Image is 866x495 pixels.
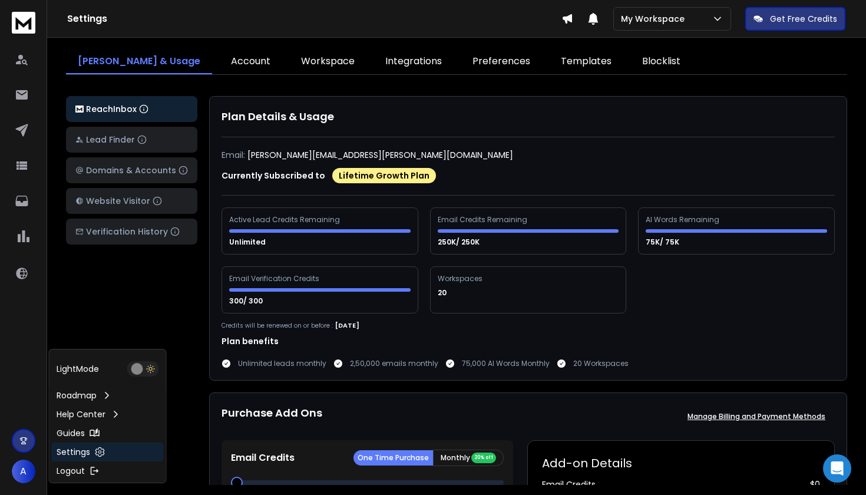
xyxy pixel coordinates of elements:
[231,451,295,465] p: Email Credits
[57,363,99,375] p: Light Mode
[646,215,721,225] div: AI Words Remaining
[646,237,681,247] p: 75K/ 75K
[222,335,835,347] h1: Plan benefits
[52,405,164,424] a: Help Center
[353,450,433,466] button: One Time Purchase
[810,478,820,490] span: $ 0
[471,453,496,463] div: 20% off
[12,460,35,483] button: A
[229,274,321,283] div: Email Verification Credits
[57,446,90,458] p: Settings
[433,450,504,466] button: Monthly 20% off
[542,455,820,471] h2: Add-on Details
[687,412,825,421] p: Manage Billing and Payment Methods
[332,168,436,183] div: Lifetime Growth Plan
[373,49,454,74] a: Integrations
[247,149,513,161] p: [PERSON_NAME][EMAIL_ADDRESS][PERSON_NAME][DOMAIN_NAME]
[57,390,97,401] p: Roadmap
[66,188,197,214] button: Website Visitor
[222,405,322,428] h1: Purchase Add Ons
[66,49,212,74] a: [PERSON_NAME] & Usage
[66,157,197,183] button: Domains & Accounts
[229,237,267,247] p: Unlimited
[461,49,542,74] a: Preferences
[542,478,596,490] span: Email Credits
[66,96,197,122] button: ReachInbox
[67,12,561,26] h1: Settings
[462,359,550,368] p: 75,000 AI Words Monthly
[57,408,105,420] p: Help Center
[222,170,325,181] p: Currently Subscribed to
[222,321,333,330] p: Credits will be renewed on or before :
[75,105,84,113] img: logo
[222,108,835,125] h1: Plan Details & Usage
[335,321,359,331] p: [DATE]
[678,405,835,428] button: Manage Billing and Payment Methods
[57,427,85,439] p: Guides
[438,237,481,247] p: 250K/ 250K
[289,49,366,74] a: Workspace
[238,359,326,368] p: Unlimited leads monthly
[229,215,342,225] div: Active Lead Credits Remaining
[52,424,164,443] a: Guides
[770,13,837,25] p: Get Free Credits
[549,49,623,74] a: Templates
[57,465,85,477] p: Logout
[823,454,851,483] div: Open Intercom Messenger
[438,215,529,225] div: Email Credits Remaining
[229,296,265,306] p: 300/ 300
[438,288,448,298] p: 20
[630,49,692,74] a: Blocklist
[621,13,689,25] p: My Workspace
[66,219,197,245] button: Verification History
[438,274,484,283] div: Workspaces
[52,386,164,405] a: Roadmap
[350,359,438,368] p: 2,50,000 emails monthly
[12,12,35,34] img: logo
[66,127,197,153] button: Lead Finder
[52,443,164,461] a: Settings
[219,49,282,74] a: Account
[222,149,245,161] p: Email:
[745,7,845,31] button: Get Free Credits
[573,359,629,368] p: 20 Workspaces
